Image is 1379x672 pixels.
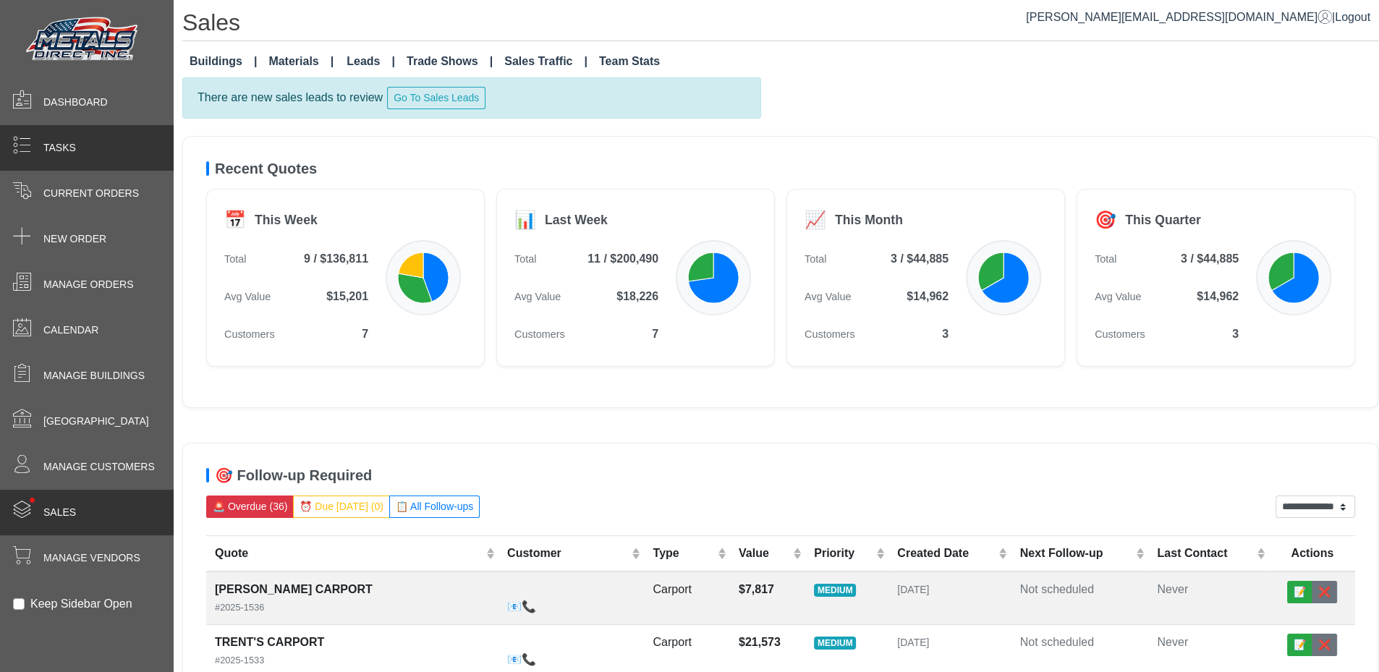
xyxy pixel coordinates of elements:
div: Actions [1278,545,1346,562]
img: Metals Direct Inc Logo [22,13,145,67]
span: Calendar [43,323,98,338]
div: This Quarter [1125,210,1201,229]
button: Go To Sales Leads [387,87,485,109]
button: 📋 All Follow-ups [389,496,480,518]
a: Materials [263,47,339,76]
span: Current Orders [43,186,139,201]
a: 📞 [522,600,536,613]
a: 📧 [507,653,522,665]
div: This Week [255,210,318,229]
div: 📊 [514,207,536,233]
path: Shop: 2 quotes [1272,252,1319,303]
span: Never [1157,636,1188,648]
span: Avg Value [224,289,271,305]
a: Leads [341,47,401,76]
div: Priority [814,545,873,562]
span: Manage Orders [43,277,133,292]
span: $18,226 [616,288,658,305]
path: Carport: 1 quote [1268,252,1294,291]
span: Total [224,252,246,268]
button: ⏰ Due [DATE] (0) [293,496,390,518]
strong: [PERSON_NAME] CARPORT [215,583,373,595]
span: $15,201 [326,288,368,305]
a: 📧 [507,600,522,613]
span: MEDIUM [814,637,856,650]
div: This Month [835,210,903,229]
strong: TRENT'S CARPORT [215,636,324,648]
span: Manage Buildings [43,368,145,383]
path: Carport: 4 quotes [423,252,449,302]
strong: $21,573 [739,636,781,648]
small: #2025-1533 [215,655,264,665]
span: Never [1157,583,1188,595]
span: $14,962 [907,288,949,305]
span: Avg Value [1095,289,1141,305]
a: Buildings [184,47,263,76]
div: Last Week [545,210,608,229]
span: Manage Customers [43,459,155,475]
span: Sales [43,505,76,520]
button: 📝 [1287,634,1312,656]
div: Quote [215,545,483,562]
div: 🎯 [1095,207,1116,233]
span: Total [805,252,826,268]
span: [DATE] [897,637,929,648]
span: 9 / $136,811 [304,250,368,268]
button: ❌ [1312,634,1337,656]
div: Last Contact [1157,545,1253,562]
span: Customers [224,327,275,343]
span: Manage Vendors [43,550,140,566]
span: Dashboard [43,95,108,110]
strong: $7,817 [739,583,774,595]
path: Shop: 2 quotes [982,252,1029,303]
span: Total [514,252,536,268]
span: Avg Value [805,289,851,305]
small: #2025-1536 [215,602,264,613]
a: Trade Shows [401,47,498,76]
div: | [1026,9,1370,26]
span: 3 [942,326,949,343]
div: Next Follow-up [1020,545,1132,562]
path: Shop: 3 quotes [398,273,432,303]
span: Avg Value [514,289,561,305]
div: 📅 [224,207,246,233]
path: Carport: 8 quotes [688,252,739,303]
span: Not scheduled [1020,636,1094,648]
h5: Recent Quotes [206,160,1355,177]
span: Total [1095,252,1116,268]
span: 11 / $200,490 [587,250,658,268]
div: Type [653,545,713,562]
span: [GEOGRAPHIC_DATA] [43,414,149,429]
span: 7 [652,326,658,343]
div: Created Date [897,545,995,562]
a: Sales Traffic [498,47,593,76]
span: Customers [514,327,565,343]
span: New Order [43,231,106,247]
path: Shop: 3 quotes [688,252,713,281]
span: MEDIUM [814,584,856,597]
div: Customer [507,545,628,562]
span: 3 / $44,885 [891,250,949,268]
span: 7 [362,326,368,343]
span: $14,962 [1197,288,1239,305]
span: [DATE] [897,584,929,595]
div: There are new sales leads to review [182,77,761,119]
a: [PERSON_NAME][EMAIL_ADDRESS][DOMAIN_NAME] [1026,11,1332,23]
a: Team Stats [593,47,666,76]
span: Not scheduled [1020,583,1094,595]
span: Customers [805,327,855,343]
h1: Sales [182,9,1379,41]
span: 3 / $44,885 [1181,250,1239,268]
button: ❌ [1312,581,1337,603]
div: 📈 [805,207,826,233]
a: Go To Sales Leads [383,91,485,103]
button: 📝 [1287,581,1312,603]
div: Value [739,545,789,562]
span: Logout [1335,11,1370,23]
span: Customers [1095,327,1145,343]
path: RV Cover: 2 quotes [399,252,423,278]
path: Carport: 1 quote [978,252,1004,291]
button: 🚨 Overdue (36) [206,496,294,518]
h5: 🎯 Follow-up Required [206,467,1355,484]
